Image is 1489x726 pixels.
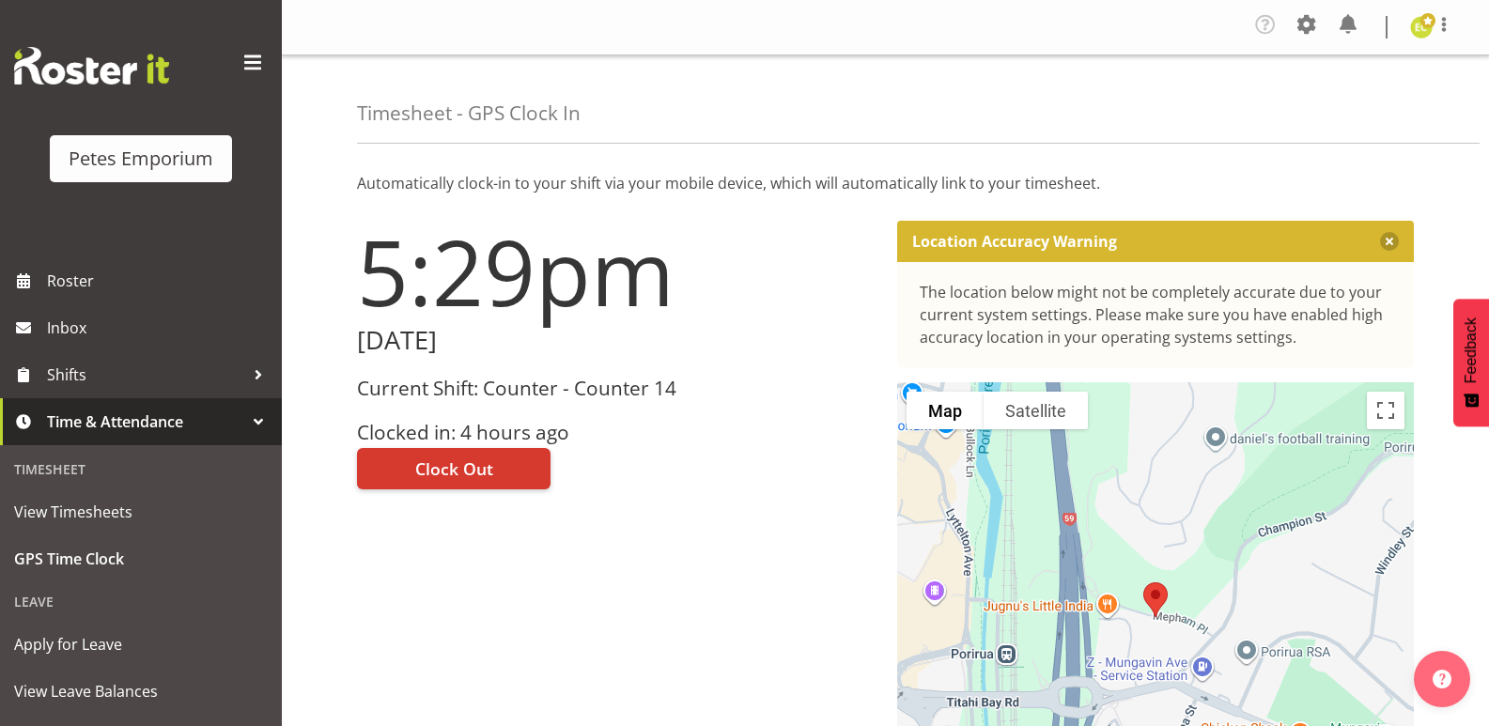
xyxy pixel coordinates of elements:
[1410,16,1433,39] img: emma-croft7499.jpg
[5,535,277,582] a: GPS Time Clock
[1433,670,1451,688] img: help-xxl-2.png
[47,361,244,389] span: Shifts
[5,621,277,668] a: Apply for Leave
[47,314,272,342] span: Inbox
[357,422,875,443] h3: Clocked in: 4 hours ago
[5,668,277,715] a: View Leave Balances
[357,221,875,322] h1: 5:29pm
[357,448,551,489] button: Clock Out
[14,498,268,526] span: View Timesheets
[357,326,875,355] h2: [DATE]
[5,488,277,535] a: View Timesheets
[357,378,875,399] h3: Current Shift: Counter - Counter 14
[907,392,984,429] button: Show street map
[47,267,272,295] span: Roster
[1367,392,1404,429] button: Toggle fullscreen view
[14,677,268,705] span: View Leave Balances
[1380,232,1399,251] button: Close message
[1463,317,1480,383] span: Feedback
[920,281,1392,348] div: The location below might not be completely accurate due to your current system settings. Please m...
[14,630,268,658] span: Apply for Leave
[357,172,1414,194] p: Automatically clock-in to your shift via your mobile device, which will automatically link to you...
[69,145,213,173] div: Petes Emporium
[984,392,1088,429] button: Show satellite imagery
[912,232,1117,251] p: Location Accuracy Warning
[14,545,268,573] span: GPS Time Clock
[357,102,581,124] h4: Timesheet - GPS Clock In
[5,582,277,621] div: Leave
[5,450,277,488] div: Timesheet
[415,456,493,481] span: Clock Out
[47,408,244,436] span: Time & Attendance
[1453,299,1489,426] button: Feedback - Show survey
[14,47,169,85] img: Rosterit website logo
